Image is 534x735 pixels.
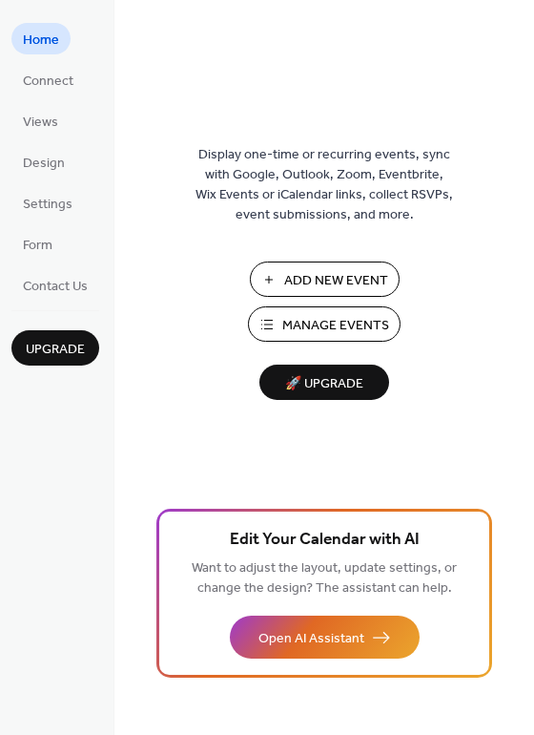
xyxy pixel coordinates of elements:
[11,64,85,95] a: Connect
[11,269,99,301] a: Contact Us
[23,154,65,174] span: Design
[23,195,72,215] span: Settings
[230,616,420,659] button: Open AI Assistant
[23,72,73,92] span: Connect
[11,23,71,54] a: Home
[23,236,52,256] span: Form
[284,271,388,291] span: Add New Event
[23,31,59,51] span: Home
[259,365,389,400] button: 🚀 Upgrade
[11,330,99,366] button: Upgrade
[26,340,85,360] span: Upgrade
[23,113,58,133] span: Views
[11,228,64,260] a: Form
[250,262,400,297] button: Add New Event
[271,371,378,397] span: 🚀 Upgrade
[230,527,420,554] span: Edit Your Calendar with AI
[11,146,76,178] a: Design
[258,629,364,649] span: Open AI Assistant
[23,277,88,297] span: Contact Us
[192,556,457,601] span: Want to adjust the layout, update settings, or change the design? The assistant can help.
[11,105,70,136] a: Views
[195,145,453,225] span: Display one-time or recurring events, sync with Google, Outlook, Zoom, Eventbrite, Wix Events or ...
[282,316,389,336] span: Manage Events
[248,306,400,342] button: Manage Events
[11,187,84,219] a: Settings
